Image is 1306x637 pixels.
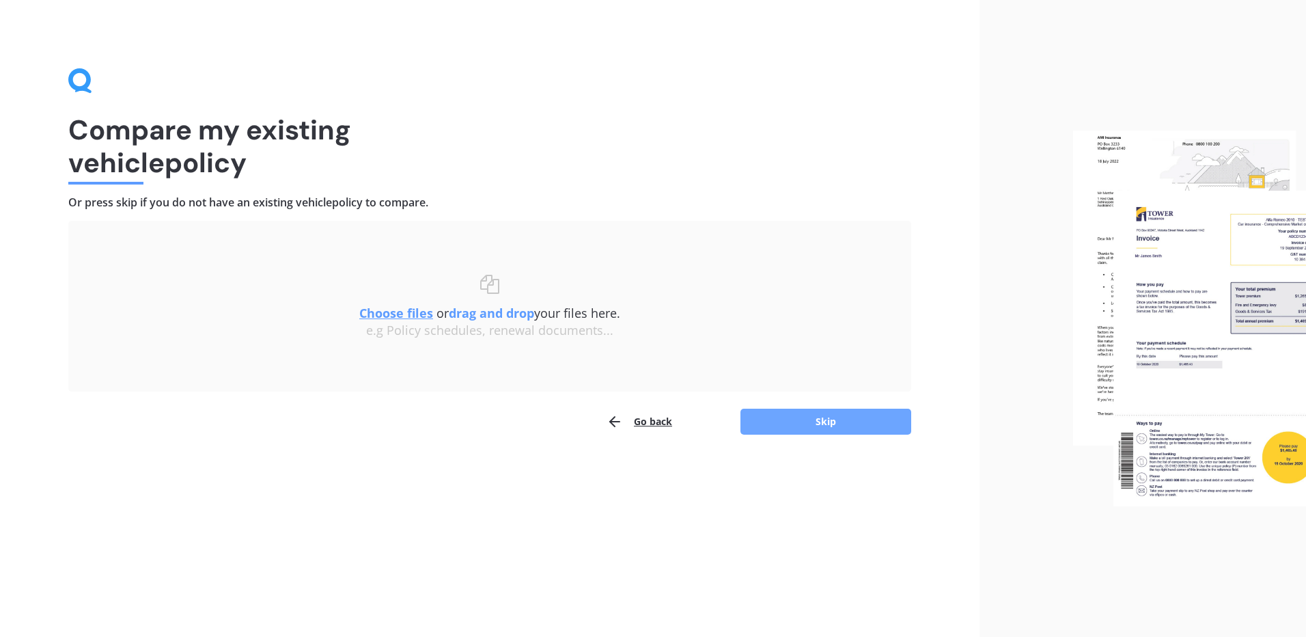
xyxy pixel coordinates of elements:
div: e.g Policy schedules, renewal documents... [96,323,884,338]
h1: Compare my existing vehicle policy [68,113,911,179]
h4: Or press skip if you do not have an existing vehicle policy to compare. [68,195,911,210]
u: Choose files [359,305,433,321]
span: or your files here. [359,305,620,321]
img: files.webp [1073,131,1306,506]
b: drag and drop [449,305,534,321]
button: Go back [607,408,672,435]
button: Skip [740,409,911,435]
